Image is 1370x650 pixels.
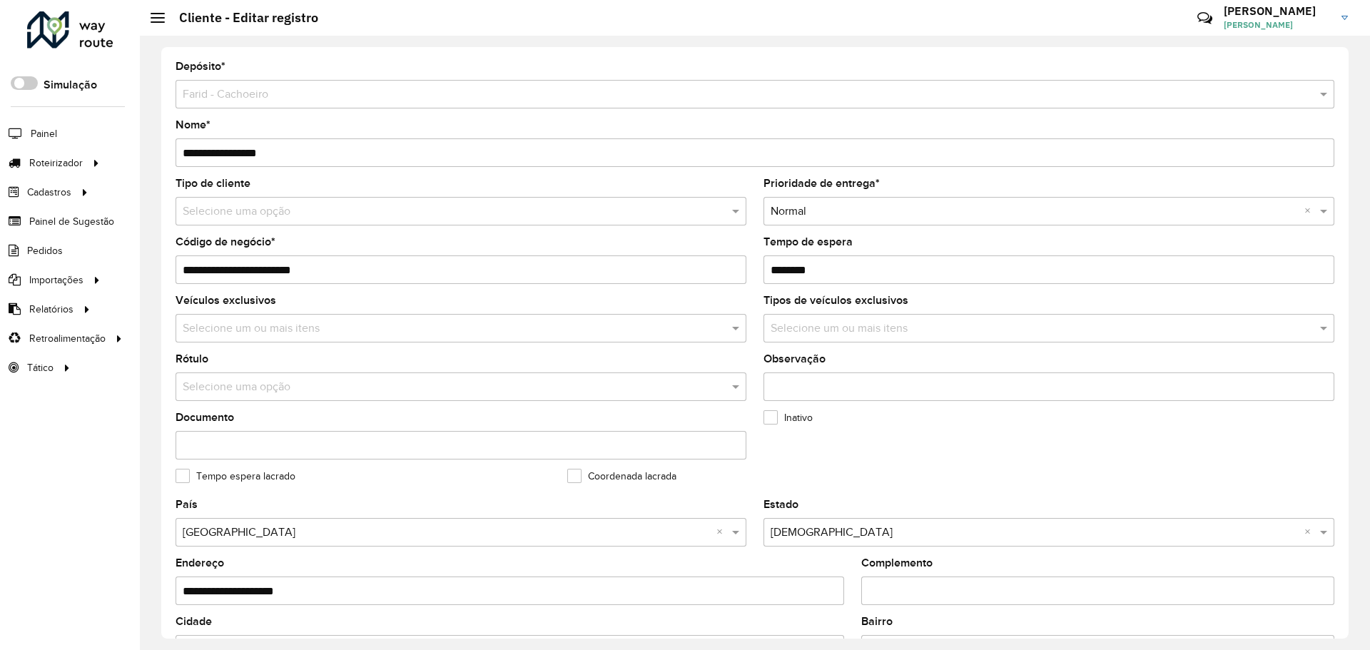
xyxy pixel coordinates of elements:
[861,554,933,572] label: Complemento
[176,58,225,75] label: Depósito
[176,554,224,572] label: Endereço
[29,302,73,317] span: Relatórios
[176,292,276,309] label: Veículos exclusivos
[1224,4,1331,18] h3: [PERSON_NAME]
[29,331,106,346] span: Retroalimentação
[176,613,212,630] label: Cidade
[165,10,318,26] h2: Cliente - Editar registro
[176,409,234,426] label: Documento
[29,273,83,288] span: Importações
[763,496,798,513] label: Estado
[27,185,71,200] span: Cadastros
[763,175,880,192] label: Prioridade de entrega
[176,116,210,133] label: Nome
[176,175,250,192] label: Tipo de cliente
[31,126,57,141] span: Painel
[763,292,908,309] label: Tipos de veículos exclusivos
[1224,19,1331,31] span: [PERSON_NAME]
[861,613,893,630] label: Bairro
[176,496,198,513] label: País
[1304,203,1316,220] span: Clear all
[1189,3,1220,34] a: Contato Rápido
[27,243,63,258] span: Pedidos
[27,360,54,375] span: Tático
[44,76,97,93] label: Simulação
[716,524,729,541] span: Clear all
[29,156,83,171] span: Roteirizador
[763,350,826,367] label: Observação
[29,214,114,229] span: Painel de Sugestão
[763,233,853,250] label: Tempo de espera
[763,410,813,425] label: Inativo
[176,233,275,250] label: Código de negócio
[176,350,208,367] label: Rótulo
[1304,524,1316,541] span: Clear all
[567,469,676,484] label: Coordenada lacrada
[176,469,295,484] label: Tempo espera lacrado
